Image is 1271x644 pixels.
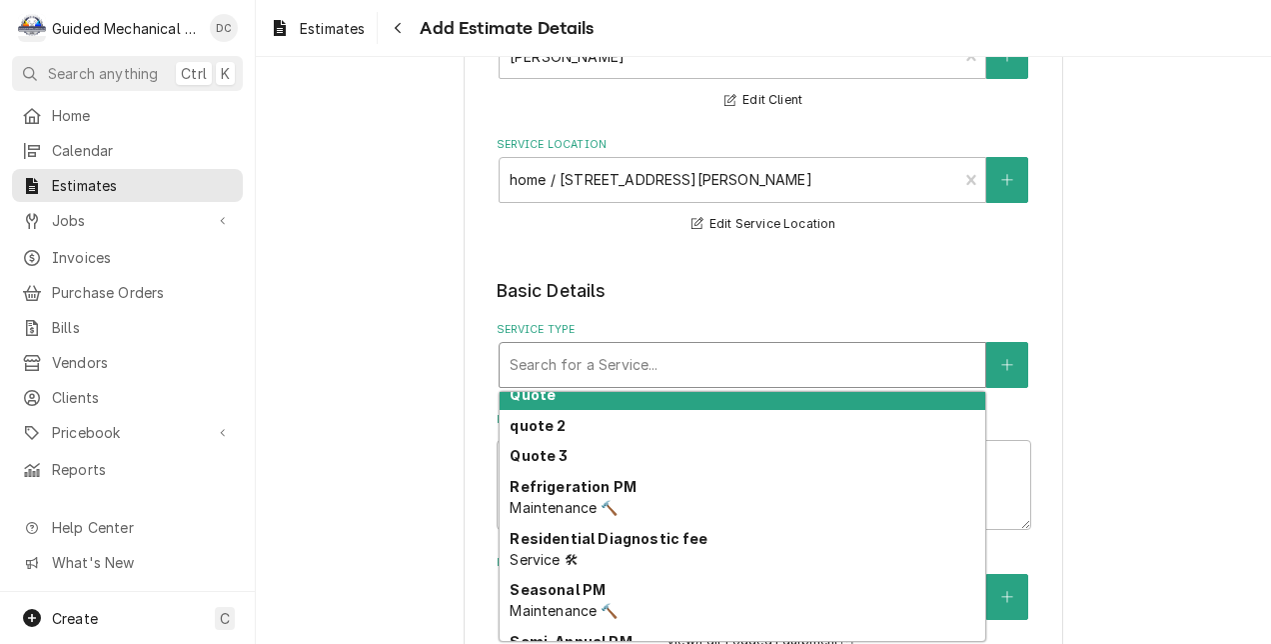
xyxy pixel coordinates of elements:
[12,56,243,91] button: Search anythingCtrlK
[12,416,243,449] a: Go to Pricebook
[986,574,1028,620] button: Create New Equipment
[52,18,199,39] div: Guided Mechanical Services, LLC
[1001,590,1013,604] svg: Create New Equipment
[1001,173,1013,187] svg: Create New Location
[52,352,233,373] span: Vendors
[181,63,207,84] span: Ctrl
[262,12,373,45] a: Estimates
[52,459,233,480] span: Reports
[12,381,243,414] a: Clients
[52,610,98,627] span: Create
[12,169,243,202] a: Estimates
[510,386,556,403] strong: Quote
[12,453,243,486] a: Reports
[497,322,1031,387] div: Service Type
[210,14,238,42] div: Daniel Cornell's Avatar
[52,317,233,338] span: Bills
[497,137,1031,236] div: Service Location
[12,276,243,309] a: Purchase Orders
[52,282,233,303] span: Purchase Orders
[497,14,1031,113] div: Client
[721,88,805,113] button: Edit Client
[382,12,414,44] button: Navigate back
[510,478,636,495] strong: Refrigeration PM
[986,157,1028,203] button: Create New Location
[12,99,243,132] a: Home
[52,552,231,573] span: What's New
[414,15,594,42] span: Add Estimate Details
[510,447,568,464] strong: Quote 3
[1001,358,1013,372] svg: Create New Service
[12,134,243,167] a: Calendar
[52,140,233,161] span: Calendar
[18,14,46,42] div: G
[220,608,230,629] span: C
[497,137,1031,153] label: Service Location
[52,247,233,268] span: Invoices
[52,105,233,126] span: Home
[221,63,230,84] span: K
[497,555,1031,571] label: Equipment
[12,311,243,344] a: Bills
[510,499,618,516] span: Maintenance 🔨
[12,241,243,274] a: Invoices
[12,511,243,544] a: Go to Help Center
[12,204,243,237] a: Go to Jobs
[52,517,231,538] span: Help Center
[52,387,233,408] span: Clients
[210,14,238,42] div: DC
[497,322,1031,338] label: Service Type
[12,546,243,579] a: Go to What's New
[52,210,203,231] span: Jobs
[497,278,1031,304] legend: Basic Details
[510,581,606,598] strong: Seasonal PM
[300,18,365,39] span: Estimates
[510,551,578,568] span: Service 🛠
[497,412,1031,530] div: Reason For Call
[48,63,158,84] span: Search anything
[52,422,203,443] span: Pricebook
[688,212,839,237] button: Edit Service Location
[510,602,618,619] span: Maintenance 🔨
[497,412,1031,428] label: Reason For Call
[986,342,1028,388] button: Create New Service
[18,14,46,42] div: Guided Mechanical Services, LLC's Avatar
[510,417,566,434] strong: quote 2
[52,175,233,196] span: Estimates
[510,530,707,547] strong: Residential Diagnostic fee
[12,346,243,379] a: Vendors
